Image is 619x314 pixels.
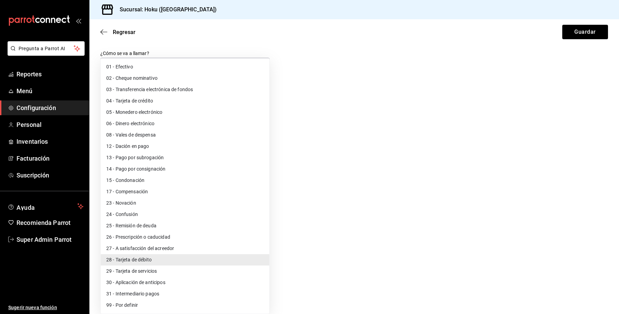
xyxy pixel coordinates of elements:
[101,141,269,152] li: 12 - Dación en pago
[101,61,269,73] li: 01 - Efectivo
[101,300,269,311] li: 99 - Por definir
[101,220,269,231] li: 25 - Remisión de deuda
[101,266,269,277] li: 29 - Tarjeta de servicios
[101,175,269,186] li: 15 - Condonación
[101,95,269,107] li: 04 - Tarjeta de crédito
[101,73,269,84] li: 02 - Cheque nominativo
[101,243,269,254] li: 27 - A satisfacción del acreedor
[101,186,269,197] li: 17 - Compensación
[101,209,269,220] li: 24 - Confusión
[101,118,269,129] li: 06 - Dinero electrónico
[101,277,269,288] li: 30 - Aplicación de anticipos
[101,152,269,163] li: 13 - Pago por subrogación
[101,84,269,95] li: 03 - Transferencia electrónica de fondos
[101,197,269,209] li: 23 - Novación
[101,107,269,118] li: 05 - Monedero electrónico
[101,254,269,266] li: 28 - Tarjeta de débito
[101,288,269,300] li: 31 - Intermediario pagos
[101,129,269,141] li: 08 - Vales de despensa
[101,231,269,243] li: 26 - Prescripción o caducidad
[101,163,269,175] li: 14 - Pago por consignación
